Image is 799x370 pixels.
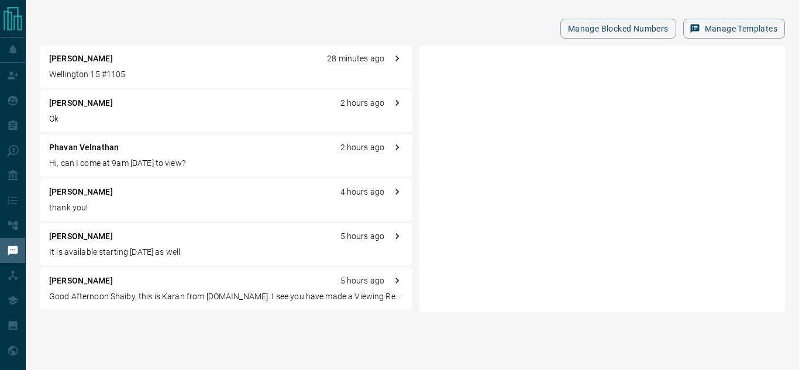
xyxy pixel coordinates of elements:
p: 5 hours ago [340,230,384,243]
p: Hi, can I come at 9am [DATE] to view? [49,157,403,170]
p: It is available starting [DATE] as well [49,246,403,258]
p: [PERSON_NAME] [49,53,113,65]
p: Wellington 15 #1105 [49,68,403,81]
p: Ok [49,113,403,125]
p: 2 hours ago [340,97,384,109]
p: [PERSON_NAME] [49,97,113,109]
button: Manage Templates [683,19,785,39]
p: 2 hours ago [340,141,384,154]
button: Manage Blocked Numbers [560,19,676,39]
p: Phavan Velnathan [49,141,119,154]
p: 28 minutes ago [327,53,384,65]
p: 5 hours ago [340,275,384,287]
p: thank you! [49,202,403,214]
p: [PERSON_NAME] [49,275,113,287]
p: 4 hours ago [340,186,384,198]
p: Good Afternoon Shaiby, this is Karan from [DOMAIN_NAME]. I see you have made a Viewing Request Fo... [49,291,403,303]
p: [PERSON_NAME] [49,186,113,198]
p: [PERSON_NAME] [49,230,113,243]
